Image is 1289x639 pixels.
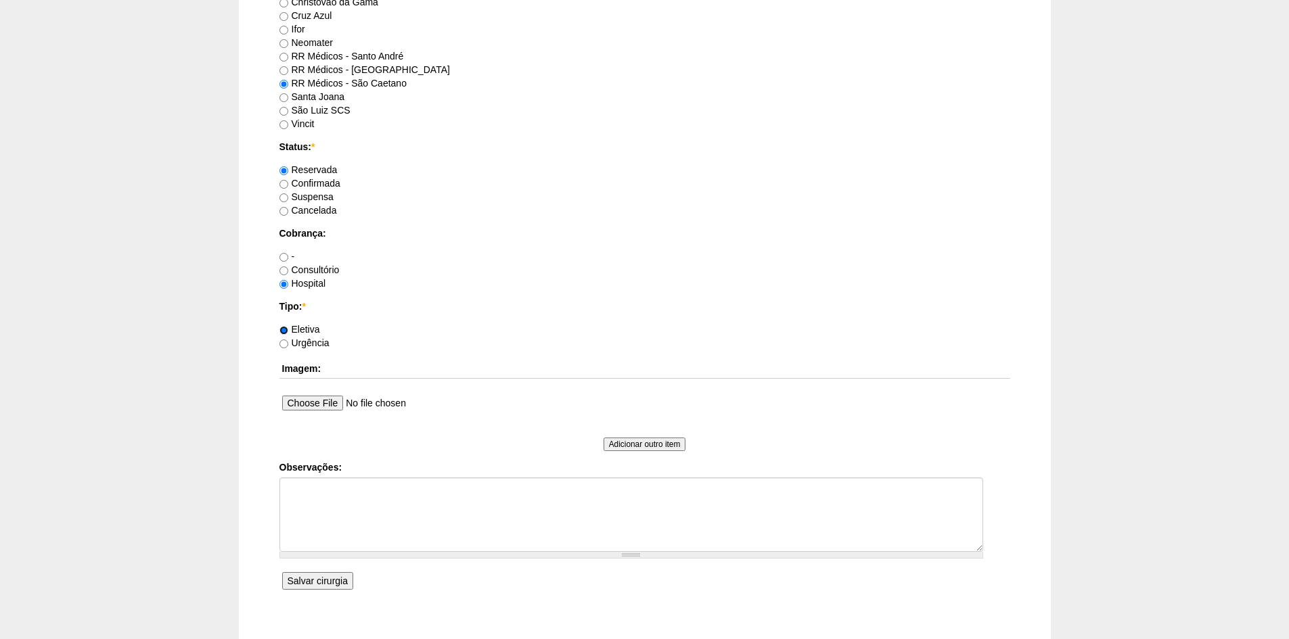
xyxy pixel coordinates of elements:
[279,193,288,202] input: Suspensa
[279,264,340,275] label: Consultório
[279,166,288,175] input: Reservada
[279,24,305,34] label: Ifor
[282,572,353,590] input: Salvar cirurgia
[279,278,326,289] label: Hospital
[279,105,350,116] label: São Luiz SCS
[279,460,1010,474] label: Observações:
[279,66,288,75] input: RR Médicos - [GEOGRAPHIC_DATA]
[279,253,288,262] input: -
[302,301,305,312] span: Este campo é obrigatório.
[279,337,330,348] label: Urgência
[279,178,340,189] label: Confirmada
[279,251,295,262] label: -
[279,205,337,216] label: Cancelada
[279,120,288,129] input: Vincit
[604,437,686,451] input: Adicionar outro item
[279,26,288,34] input: Ifor
[279,78,407,89] label: RR Médicos - São Caetano
[279,300,1010,313] label: Tipo:
[279,280,288,289] input: Hospital
[279,118,315,129] label: Vincit
[279,191,334,202] label: Suspensa
[279,93,288,102] input: Santa Joana
[279,39,288,48] input: Neomater
[279,10,332,21] label: Cruz Azul
[279,140,1010,153] label: Status:
[279,80,288,89] input: RR Médicos - São Caetano
[279,91,345,102] label: Santa Joana
[279,12,288,21] input: Cruz Azul
[279,227,1010,240] label: Cobrança:
[279,324,320,335] label: Eletiva
[279,64,450,75] label: RR Médicos - [GEOGRAPHIC_DATA]
[279,207,288,216] input: Cancelada
[279,53,288,62] input: RR Médicos - Santo André
[279,359,1010,379] th: Imagem:
[279,107,288,116] input: São Luiz SCS
[279,180,288,189] input: Confirmada
[279,51,404,62] label: RR Médicos - Santo André
[279,339,288,348] input: Urgência
[279,266,288,275] input: Consultório
[279,326,288,335] input: Eletiva
[311,141,315,152] span: Este campo é obrigatório.
[279,37,333,48] label: Neomater
[279,164,338,175] label: Reservada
